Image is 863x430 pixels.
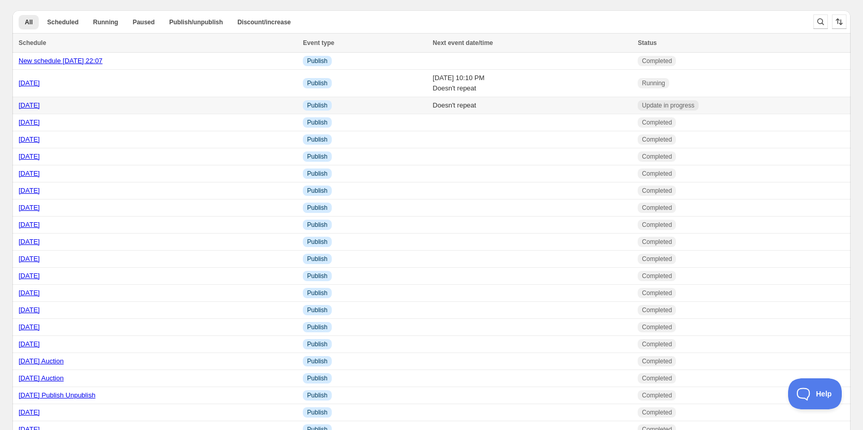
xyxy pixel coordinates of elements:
[307,340,327,348] span: Publish
[307,306,327,314] span: Publish
[642,79,665,87] span: Running
[19,57,102,65] a: New schedule [DATE] 22:07
[642,101,694,110] span: Update in progress
[307,238,327,246] span: Publish
[642,221,672,229] span: Completed
[429,97,635,114] td: Doesn't repeat
[642,255,672,263] span: Completed
[93,18,118,26] span: Running
[307,391,327,400] span: Publish
[642,57,672,65] span: Completed
[638,39,657,47] span: Status
[19,101,40,109] a: [DATE]
[832,14,846,29] button: Sort the results
[19,374,64,382] a: [DATE] Auction
[788,378,842,409] iframe: Toggle Customer Support
[25,18,33,26] span: All
[19,187,40,194] a: [DATE]
[19,152,40,160] a: [DATE]
[19,340,40,348] a: [DATE]
[642,340,672,348] span: Completed
[307,79,327,87] span: Publish
[19,204,40,211] a: [DATE]
[642,391,672,400] span: Completed
[307,374,327,382] span: Publish
[642,357,672,365] span: Completed
[307,221,327,229] span: Publish
[307,118,327,127] span: Publish
[307,272,327,280] span: Publish
[307,152,327,161] span: Publish
[433,39,493,47] span: Next event date/time
[19,408,40,416] a: [DATE]
[307,101,327,110] span: Publish
[642,187,672,195] span: Completed
[642,289,672,297] span: Completed
[642,152,672,161] span: Completed
[303,39,334,47] span: Event type
[642,272,672,280] span: Completed
[813,14,828,29] button: Search and filter results
[19,306,40,314] a: [DATE]
[307,170,327,178] span: Publish
[307,204,327,212] span: Publish
[307,187,327,195] span: Publish
[307,255,327,263] span: Publish
[133,18,155,26] span: Paused
[19,323,40,331] a: [DATE]
[307,135,327,144] span: Publish
[642,170,672,178] span: Completed
[19,170,40,177] a: [DATE]
[19,118,40,126] a: [DATE]
[642,374,672,382] span: Completed
[19,357,64,365] a: [DATE] Auction
[47,18,79,26] span: Scheduled
[307,323,327,331] span: Publish
[237,18,290,26] span: Discount/increase
[19,391,96,399] a: [DATE] Publish Unpublish
[19,238,40,245] a: [DATE]
[642,204,672,212] span: Completed
[19,79,40,87] a: [DATE]
[19,221,40,228] a: [DATE]
[642,306,672,314] span: Completed
[19,255,40,263] a: [DATE]
[19,39,46,47] span: Schedule
[642,118,672,127] span: Completed
[307,57,327,65] span: Publish
[19,135,40,143] a: [DATE]
[307,408,327,417] span: Publish
[307,357,327,365] span: Publish
[19,272,40,280] a: [DATE]
[169,18,223,26] span: Publish/unpublish
[307,289,327,297] span: Publish
[642,323,672,331] span: Completed
[642,238,672,246] span: Completed
[429,70,635,97] td: [DATE] 10:10 PM Doesn't repeat
[642,408,672,417] span: Completed
[642,135,672,144] span: Completed
[19,289,40,297] a: [DATE]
